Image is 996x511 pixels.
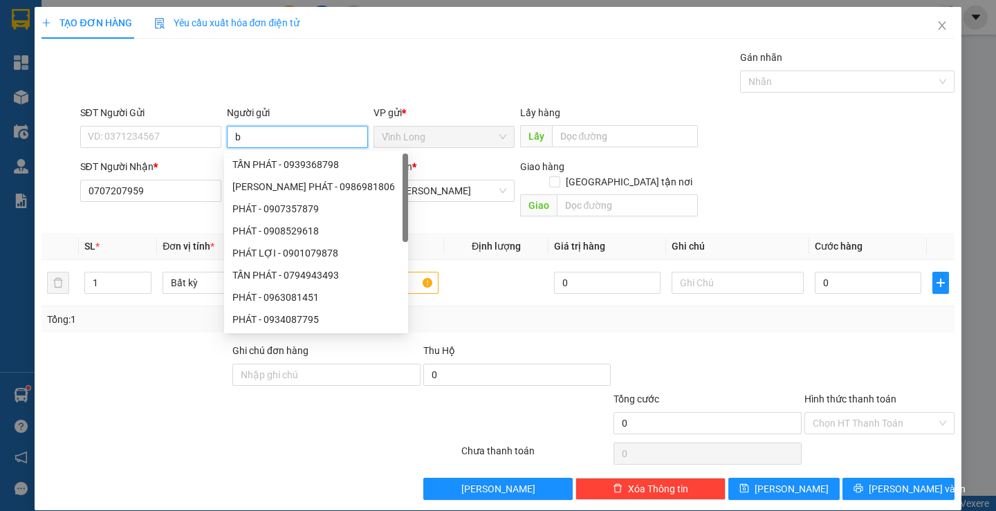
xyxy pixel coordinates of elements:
[933,277,948,288] span: plus
[47,272,69,294] button: delete
[423,478,573,500] button: [PERSON_NAME]
[224,308,408,331] div: PHÁT - 0934087795
[461,481,535,496] span: [PERSON_NAME]
[613,483,622,494] span: delete
[869,481,966,496] span: [PERSON_NAME] và In
[460,443,613,467] div: Chưa thanh toán
[84,241,95,252] span: SL
[666,233,809,260] th: Ghi chú
[614,393,659,405] span: Tổng cước
[163,241,214,252] span: Đơn vị tính
[554,272,661,294] input: 0
[560,174,698,189] span: [GEOGRAPHIC_DATA] tận nơi
[815,241,863,252] span: Cước hàng
[382,127,506,147] span: Vĩnh Long
[232,290,400,305] div: PHÁT - 0963081451
[224,154,408,176] div: TẤN PHÁT - 0939368798
[224,264,408,286] div: TẤN PHÁT - 0794943493
[854,483,863,494] span: printer
[41,17,131,28] span: TẠO ĐƠN HÀNG
[47,312,385,327] div: Tổng: 1
[171,272,286,293] span: Bất kỳ
[232,312,400,327] div: PHÁT - 0934087795
[804,393,896,405] label: Hình thức thanh toán
[628,481,688,496] span: Xóa Thông tin
[520,107,560,118] span: Lấy hàng
[232,364,421,386] input: Ghi chú đơn hàng
[154,17,300,28] span: Yêu cầu xuất hóa đơn điện tử
[520,125,552,147] span: Lấy
[80,105,221,120] div: SĐT Người Gửi
[740,52,782,63] label: Gán nhãn
[672,272,804,294] input: Ghi Chú
[520,194,557,216] span: Giao
[937,20,948,31] span: close
[224,286,408,308] div: PHÁT - 0963081451
[520,161,564,172] span: Giao hàng
[154,18,165,29] img: icon
[932,272,949,294] button: plus
[224,198,408,220] div: PHÁT - 0907357879
[755,481,829,496] span: [PERSON_NAME]
[552,125,698,147] input: Dọc đường
[557,194,698,216] input: Dọc đường
[842,478,954,500] button: printer[PERSON_NAME] và In
[575,478,726,500] button: deleteXóa Thông tin
[232,179,400,194] div: [PERSON_NAME] PHÁT - 0986981806
[232,345,308,356] label: Ghi chú đơn hàng
[232,223,400,239] div: PHÁT - 0908529618
[224,220,408,242] div: PHÁT - 0908529618
[232,157,400,172] div: TẤN PHÁT - 0939368798
[224,176,408,198] div: ĐỖ TẤN PHÁT - 0986981806
[224,242,408,264] div: PHÁT LỢI - 0901079878
[232,245,400,261] div: PHÁT LỢI - 0901079878
[227,105,368,120] div: Người gửi
[739,483,749,494] span: save
[41,18,51,28] span: plus
[232,268,400,283] div: TẤN PHÁT - 0794943493
[554,241,605,252] span: Giá trị hàng
[423,345,455,356] span: Thu Hộ
[728,478,840,500] button: save[PERSON_NAME]
[232,201,400,216] div: PHÁT - 0907357879
[472,241,521,252] span: Định lượng
[80,159,221,174] div: SĐT Người Nhận
[923,7,961,46] button: Close
[373,105,515,120] div: VP gửi
[382,180,506,201] span: TP. Hồ Chí Minh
